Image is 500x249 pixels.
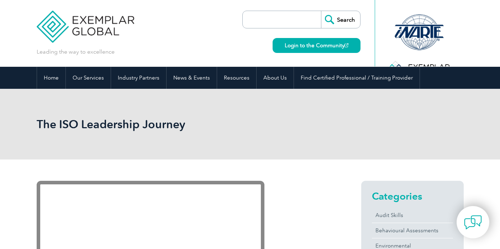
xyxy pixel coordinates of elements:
[37,117,310,131] h1: The ISO Leadership Journey
[66,67,111,89] a: Our Services
[294,67,420,89] a: Find Certified Professional / Training Provider
[273,38,360,53] a: Login to the Community
[37,48,115,56] p: Leading the way to excellence
[37,67,65,89] a: Home
[344,43,348,47] img: open_square.png
[321,11,360,28] input: Search
[372,190,453,202] h2: Categories
[111,67,166,89] a: Industry Partners
[372,223,453,238] a: Behavioural Assessments
[217,67,256,89] a: Resources
[372,208,453,223] a: Audit Skills
[167,67,217,89] a: News & Events
[257,67,294,89] a: About Us
[464,213,482,231] img: contact-chat.png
